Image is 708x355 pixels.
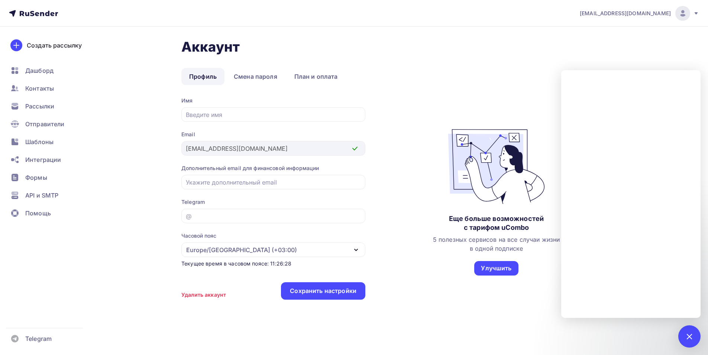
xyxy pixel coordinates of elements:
[181,165,365,172] div: Дополнительный email для финансовой информации
[181,131,365,138] div: Email
[6,63,94,78] a: Дашборд
[181,198,365,206] div: Telegram
[25,84,54,93] span: Контакты
[580,10,671,17] span: [EMAIL_ADDRESS][DOMAIN_NAME]
[25,137,54,146] span: Шаблоны
[186,212,192,221] div: @
[6,99,94,114] a: Рассылки
[481,264,511,273] div: Улучшить
[181,260,365,267] div: Текущее время в часовом поясе: 11:26:28
[287,68,346,85] a: План и оплата
[181,97,365,104] div: Имя
[25,102,54,111] span: Рассылки
[6,117,94,131] a: Отправители
[25,334,52,343] span: Telegram
[6,134,94,149] a: Шаблоны
[580,6,699,21] a: [EMAIL_ADDRESS][DOMAIN_NAME]
[25,209,51,218] span: Помощь
[186,245,297,254] div: Europe/[GEOGRAPHIC_DATA] (+03:00)
[25,66,54,75] span: Дашборд
[449,214,544,232] div: Еще больше возможностей с тарифом uCombo
[6,81,94,96] a: Контакты
[27,41,82,50] div: Создать рассылку
[433,235,560,253] div: 5 полезных сервисов на все случаи жизни в одной подписке
[25,191,58,200] span: API и SMTP
[25,155,61,164] span: Интеграции
[25,173,47,182] span: Формы
[25,120,65,128] span: Отправители
[181,291,226,299] div: Удалить аккаунт
[226,68,285,85] a: Смена пароля
[181,39,627,55] h1: Аккаунт
[181,232,216,240] div: Часовой пояс
[186,178,361,187] input: Укажите дополнительный email
[6,170,94,185] a: Формы
[186,110,361,119] input: Введите имя
[181,68,224,85] a: Профиль
[290,287,356,295] div: Сохранить настройки
[181,232,365,257] button: Часовой пояс Europe/[GEOGRAPHIC_DATA] (+03:00)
